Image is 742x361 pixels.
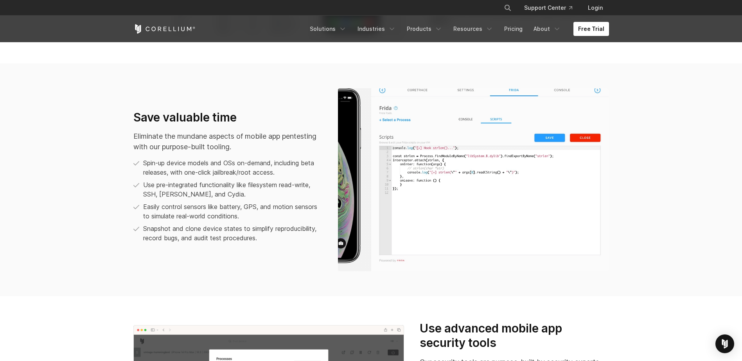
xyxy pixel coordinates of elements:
div: Open Intercom Messenger [715,334,734,353]
a: Products [402,22,447,36]
a: About [529,22,566,36]
p: Snapshot and clone device states to simplify reproducibility, record bugs, and audit test procedu... [143,224,322,243]
a: Resources [449,22,498,36]
p: Use pre-integrated functionality like filesystem read-write, SSH, [PERSON_NAME], and Cydia. [143,180,322,199]
div: Navigation Menu [494,1,609,15]
p: Easily control sensors like battery, GPS, and motion sensors to simulate real-world conditions. [143,202,322,221]
p: Eliminate the mundane aspects of mobile app pentesting with our purpose-built tooling. [133,131,322,152]
button: Search [501,1,515,15]
div: Navigation Menu [305,22,609,36]
h3: Save valuable time [133,110,322,125]
a: Solutions [305,22,351,36]
a: Support Center [518,1,579,15]
a: Industries [353,22,401,36]
a: Login [582,1,609,15]
h3: Use advanced mobile app security tools [420,321,609,350]
a: Pricing [499,22,527,36]
img: Screenshot of Corellium's Frida in scripts. [338,88,609,271]
p: Spin-up device models and OSs on-demand, including beta releases, with one-click jailbreak/root a... [143,158,322,177]
a: Corellium Home [133,24,196,34]
a: Free Trial [573,22,609,36]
